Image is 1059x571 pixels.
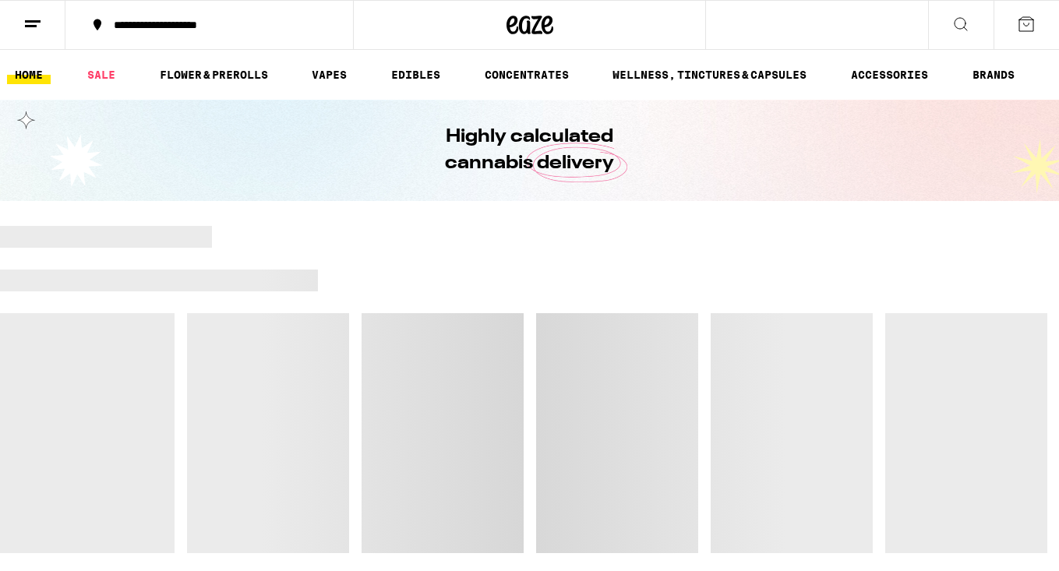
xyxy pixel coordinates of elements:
[965,65,1022,84] a: BRANDS
[7,65,51,84] a: HOME
[605,65,814,84] a: WELLNESS, TINCTURES & CAPSULES
[79,65,123,84] a: SALE
[152,65,276,84] a: FLOWER & PREROLLS
[843,65,936,84] a: ACCESSORIES
[401,124,658,177] h1: Highly calculated cannabis delivery
[477,65,577,84] a: CONCENTRATES
[304,65,355,84] a: VAPES
[383,65,448,84] a: EDIBLES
